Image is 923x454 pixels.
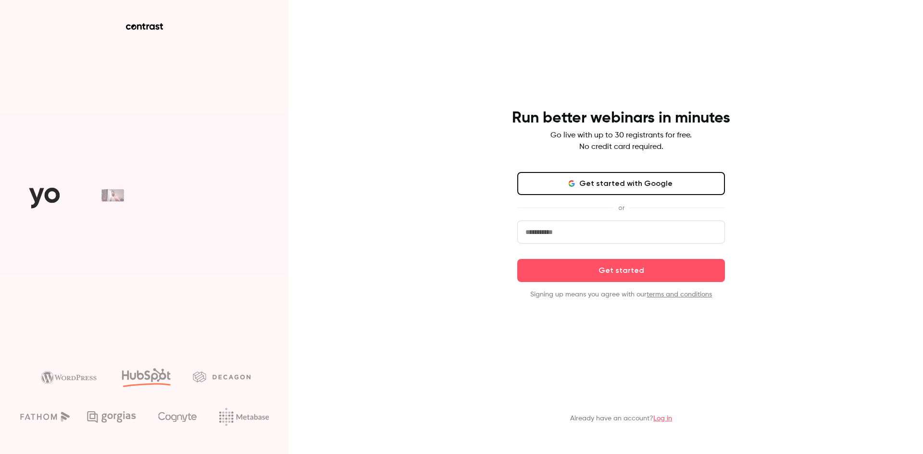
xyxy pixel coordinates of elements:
span: or [613,203,629,213]
button: Get started [517,259,725,282]
a: terms and conditions [647,291,712,298]
h4: Run better webinars in minutes [512,109,730,128]
button: Get started with Google [517,172,725,195]
a: Log in [653,415,672,422]
p: Go live with up to 30 registrants for free. No credit card required. [550,130,692,153]
p: Signing up means you agree with our [517,290,725,299]
img: decagon [193,371,250,382]
p: Already have an account? [570,414,672,423]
